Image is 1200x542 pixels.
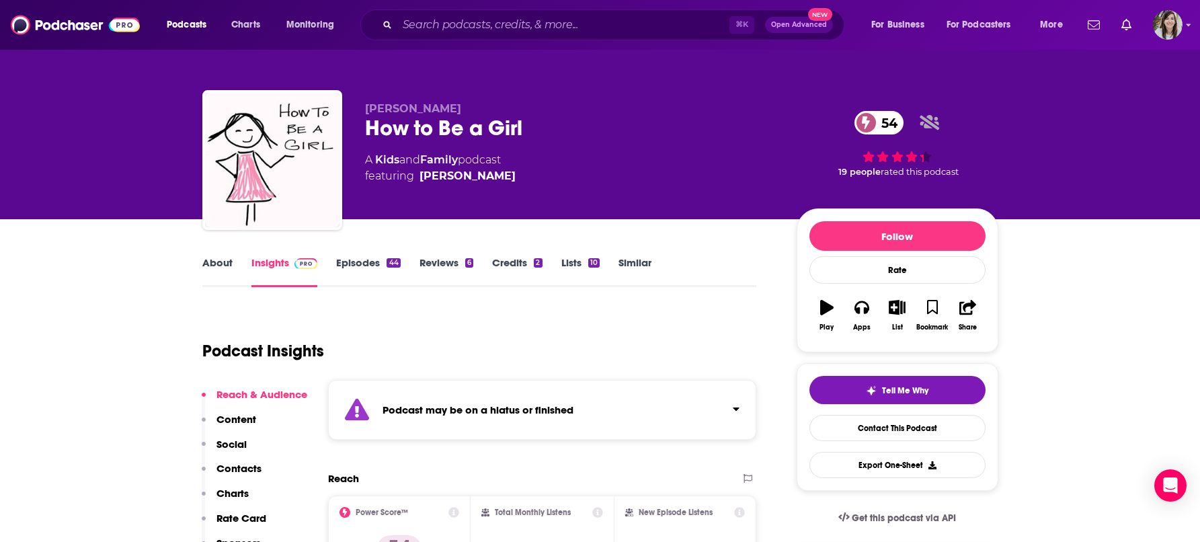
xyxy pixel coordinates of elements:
div: Share [959,323,977,332]
div: Bookmark [916,323,948,332]
button: Social [202,438,247,463]
button: Apps [844,291,879,340]
div: 54 19 peoplerated this podcast [797,102,998,186]
span: Logged in as devinandrade [1153,10,1183,40]
p: Charts [216,487,249,500]
span: [PERSON_NAME] [365,102,461,115]
span: 54 [868,111,904,134]
h2: Total Monthly Listens [495,508,571,517]
span: Monitoring [286,15,334,34]
button: Reach & Audience [202,388,307,413]
a: Family [420,153,458,166]
div: Open Intercom Messenger [1154,469,1187,502]
img: Podchaser Pro [294,258,318,269]
span: ⌘ K [729,16,754,34]
div: 44 [387,258,400,268]
span: and [399,153,420,166]
button: Share [950,291,985,340]
a: Get this podcast via API [828,502,967,535]
button: Content [202,413,256,438]
button: Open AdvancedNew [765,17,833,33]
button: List [879,291,914,340]
span: rated this podcast [881,167,959,177]
img: How to Be a Girl [205,93,339,227]
span: New [808,8,832,21]
span: featuring [365,168,516,184]
a: Kids [375,153,399,166]
strong: Podcast may be on a hiatus or finished [383,403,573,416]
input: Search podcasts, credits, & more... [397,14,729,36]
a: 54 [854,111,904,134]
button: Contacts [202,462,262,487]
div: Apps [853,323,871,332]
button: Show profile menu [1153,10,1183,40]
button: open menu [862,14,941,36]
div: 6 [465,258,473,268]
a: Contact This Podcast [809,415,986,441]
a: Reviews6 [419,256,473,287]
span: 19 people [838,167,881,177]
span: Get this podcast via API [852,512,956,524]
span: More [1040,15,1063,34]
img: tell me why sparkle [866,385,877,396]
button: open menu [277,14,352,36]
a: Lists10 [561,256,600,287]
a: Marlo Mack [419,168,516,184]
img: Podchaser - Follow, Share and Rate Podcasts [11,12,140,38]
div: A podcast [365,152,516,184]
button: Follow [809,221,986,251]
div: Play [819,323,834,332]
a: Episodes44 [336,256,400,287]
p: Social [216,438,247,451]
button: Play [809,291,844,340]
span: Charts [231,15,260,34]
a: About [202,256,233,287]
div: Search podcasts, credits, & more... [373,9,857,40]
div: List [892,323,903,332]
h2: New Episode Listens [639,508,713,517]
span: For Podcasters [947,15,1011,34]
div: Rate [809,256,986,284]
a: Show notifications dropdown [1116,13,1137,36]
button: Bookmark [915,291,950,340]
span: For Business [871,15,924,34]
a: Show notifications dropdown [1082,13,1105,36]
div: 10 [588,258,600,268]
span: Open Advanced [771,22,827,28]
a: Similar [618,256,651,287]
p: Reach & Audience [216,388,307,401]
button: open menu [157,14,224,36]
a: Charts [223,14,268,36]
button: tell me why sparkleTell Me Why [809,376,986,404]
img: User Profile [1153,10,1183,40]
section: Click to expand status details [328,380,757,440]
h2: Reach [328,472,359,485]
p: Content [216,413,256,426]
h1: Podcast Insights [202,341,324,361]
a: Credits2 [492,256,542,287]
button: Rate Card [202,512,266,537]
span: Tell Me Why [882,385,928,396]
p: Contacts [216,462,262,475]
button: Charts [202,487,249,512]
h2: Power Score™ [356,508,408,517]
div: 2 [534,258,542,268]
button: Export One-Sheet [809,452,986,478]
span: Podcasts [167,15,206,34]
a: InsightsPodchaser Pro [251,256,318,287]
button: open menu [1031,14,1080,36]
button: open menu [938,14,1031,36]
p: Rate Card [216,512,266,525]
